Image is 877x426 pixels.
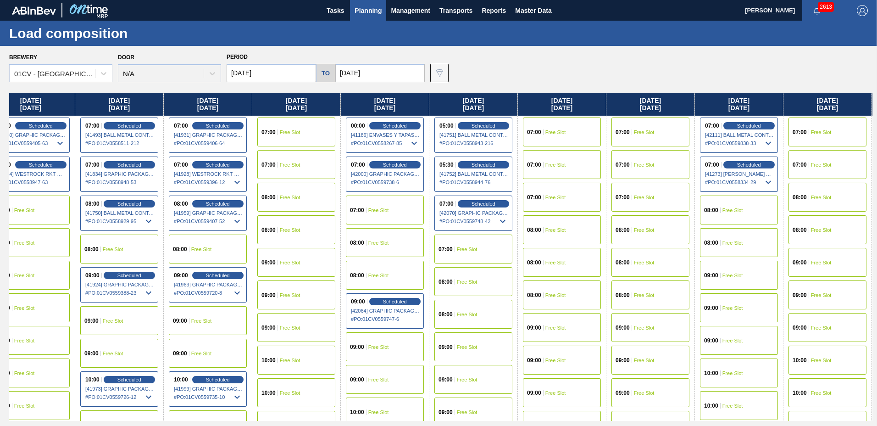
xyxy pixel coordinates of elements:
label: Door [118,54,134,61]
span: Period [227,54,248,60]
input: mm/dd/yyyy [335,64,425,82]
span: Transports [439,5,472,16]
div: 01CV - [GEOGRAPHIC_DATA] Brewery [14,70,96,78]
input: mm/dd/yyyy [227,64,316,82]
img: icon-filter-gray [434,67,445,78]
span: Tasks [325,5,345,16]
span: Planning [355,5,382,16]
span: Master Data [515,5,551,16]
button: icon-filter-gray [430,64,449,82]
span: Reports [482,5,506,16]
h1: Load composition [9,28,172,39]
img: TNhmsLtSVTkK8tSr43FrP2fwEKptu5GPRR3wAAAABJRU5ErkJggg== [12,6,56,15]
span: 2613 [818,2,834,12]
img: Logout [857,5,868,16]
button: Notifications [802,4,832,17]
span: Management [391,5,430,16]
h5: to [322,70,330,77]
label: Brewery [9,54,37,61]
